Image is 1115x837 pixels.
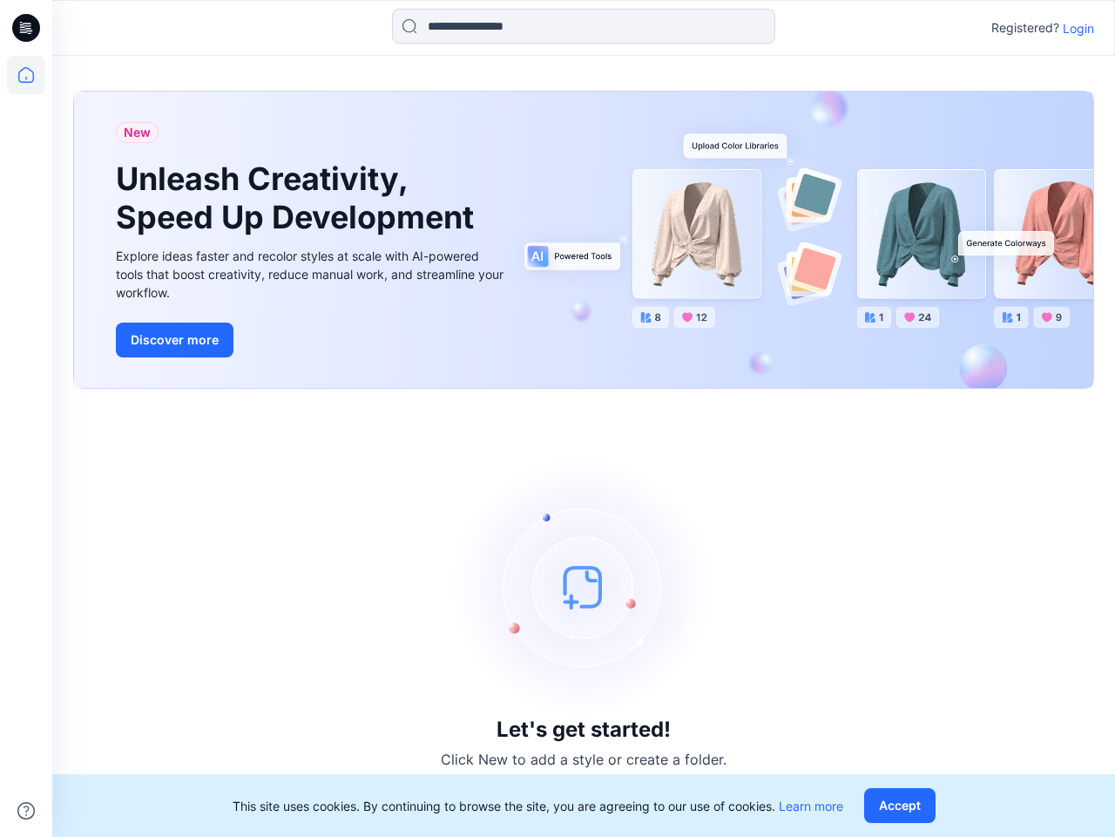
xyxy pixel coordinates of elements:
[441,749,726,770] p: Click New to add a style or create a folder.
[116,247,508,302] div: Explore ideas faster and recolor styles at scale with AI-powered tools that boost creativity, red...
[497,718,671,742] h3: Let's get started!
[453,456,714,718] img: empty-state-image.svg
[124,122,151,143] span: New
[1063,19,1094,37] p: Login
[116,160,482,235] h1: Unleash Creativity, Speed Up Development
[864,788,936,823] button: Accept
[116,323,233,357] button: Discover more
[779,799,843,813] a: Learn more
[116,323,508,357] a: Discover more
[233,797,843,815] p: This site uses cookies. By continuing to browse the site, you are agreeing to our use of cookies.
[991,17,1059,38] p: Registered?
